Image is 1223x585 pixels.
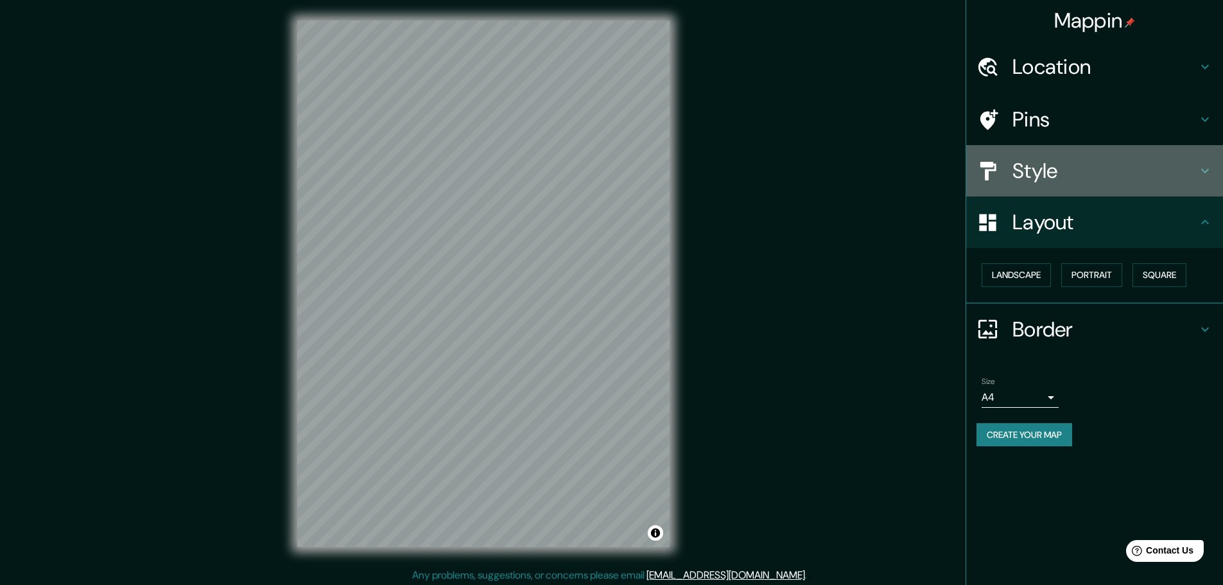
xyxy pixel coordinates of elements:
[1109,535,1209,571] iframe: Help widget launcher
[297,21,670,547] canvas: Map
[809,568,811,583] div: .
[966,304,1223,355] div: Border
[966,94,1223,145] div: Pins
[982,376,995,387] label: Size
[966,196,1223,248] div: Layout
[1061,263,1122,287] button: Portrait
[966,41,1223,92] div: Location
[807,568,809,583] div: .
[1054,8,1136,33] h4: Mappin
[1012,107,1197,132] h4: Pins
[1012,209,1197,235] h4: Layout
[976,423,1072,447] button: Create your map
[412,568,807,583] p: Any problems, suggestions, or concerns please email .
[982,263,1051,287] button: Landscape
[1012,158,1197,184] h4: Style
[1012,54,1197,80] h4: Location
[1125,17,1135,28] img: pin-icon.png
[646,568,805,582] a: [EMAIL_ADDRESS][DOMAIN_NAME]
[1132,263,1186,287] button: Square
[982,387,1059,408] div: A4
[1012,317,1197,342] h4: Border
[966,145,1223,196] div: Style
[648,525,663,541] button: Toggle attribution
